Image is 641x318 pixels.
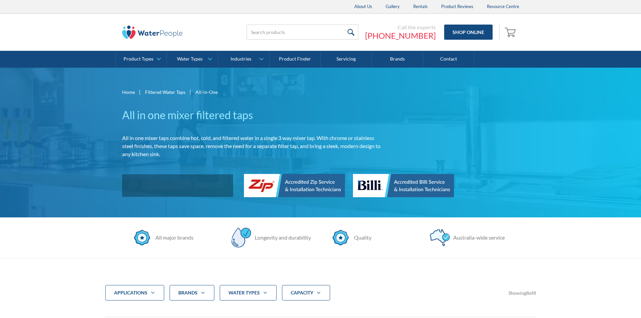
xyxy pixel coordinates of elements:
div: CAPACITY [282,285,330,301]
div: Australia-wide service [450,234,505,242]
div: Brands [170,285,214,301]
div: Showing of [508,289,536,296]
div: Longevity and durability [251,234,311,242]
div: Brands [178,289,198,296]
img: shopping cart [505,27,518,37]
a: Brands [372,51,423,68]
a: Shop Online [444,25,493,40]
a: Water Types [167,51,218,68]
a: Open empty cart [503,24,519,40]
div: All major brands [152,234,193,242]
div: applications [105,285,164,301]
div: Call the experts [365,24,436,31]
span: 8 [533,290,536,296]
strong: CAPACITY [291,290,313,295]
div: All-in-One [195,89,218,96]
strong: water Types [228,290,260,295]
p: All in one mixer taps combine hot, cold, and filtered water in a single 3 way mixer tap. With chr... [122,134,381,158]
a: Servicing [321,51,372,68]
a: Product Types [116,51,167,68]
a: Contact [423,51,474,68]
a: Product Finder [270,51,321,68]
div: | [189,88,192,96]
a: Home [122,89,135,96]
input: Search products [247,25,358,40]
div: Water Types [177,56,203,62]
a: Industries [218,51,269,68]
div: | [138,88,142,96]
a: Filtered Water Taps [145,89,185,96]
a: [PHONE_NUMBER] [365,31,436,41]
div: applications [114,289,147,296]
img: The Water People [122,26,183,39]
form: Filter 5 [105,285,536,311]
span: 8 [526,290,529,296]
h1: All in one mixer filtered taps [122,107,381,123]
div: Product Types [123,56,153,62]
div: water Types [220,285,277,301]
div: Quality [351,234,371,242]
div: Industries [230,56,251,62]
